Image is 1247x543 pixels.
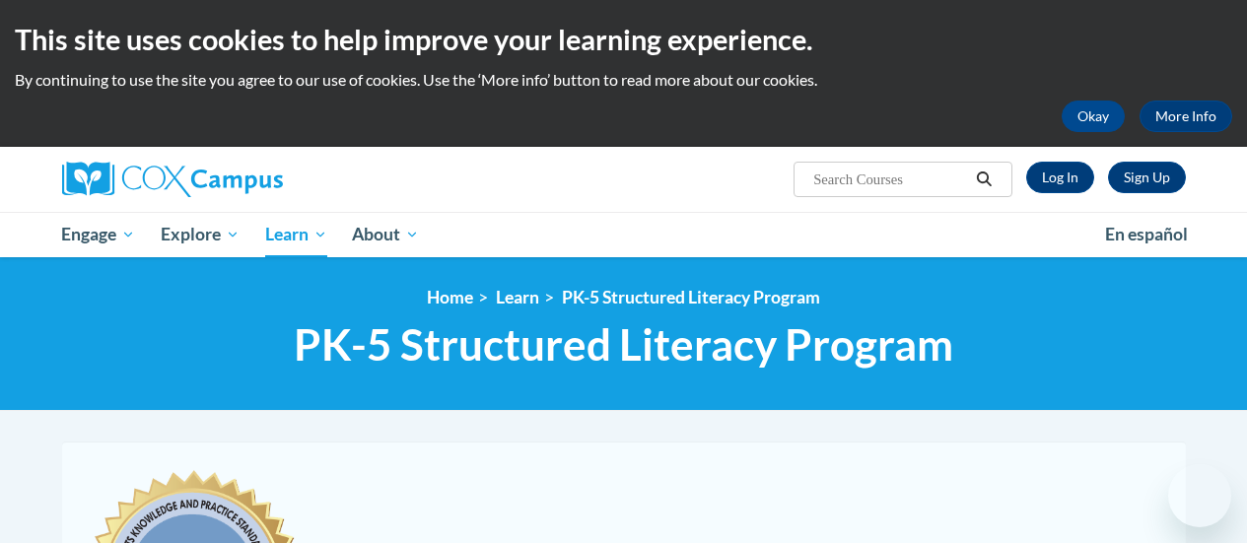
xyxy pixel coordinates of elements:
span: PK-5 Structured Literacy Program [294,318,953,371]
span: Engage [61,223,135,246]
a: Home [427,287,473,307]
h2: This site uses cookies to help improve your learning experience. [15,20,1232,59]
a: Learn [252,212,340,257]
a: En español [1092,214,1201,255]
a: Log In [1026,162,1094,193]
span: Explore [161,223,240,246]
p: By continuing to use the site you agree to our use of cookies. Use the ‘More info’ button to read... [15,69,1232,91]
input: Search Courses [811,168,969,191]
span: Learn [265,223,327,246]
button: Search [969,168,999,191]
iframe: Button to launch messaging window [1168,464,1231,527]
div: Main menu [47,212,1201,257]
img: Cox Campus [62,162,283,197]
button: Okay [1062,101,1125,132]
a: More Info [1140,101,1232,132]
span: En español [1105,224,1188,244]
a: About [339,212,432,257]
a: PK-5 Structured Literacy Program [562,287,820,307]
a: Engage [49,212,149,257]
a: Explore [148,212,252,257]
span: About [352,223,419,246]
a: Cox Campus [62,162,417,197]
a: Register [1108,162,1186,193]
a: Learn [496,287,539,307]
